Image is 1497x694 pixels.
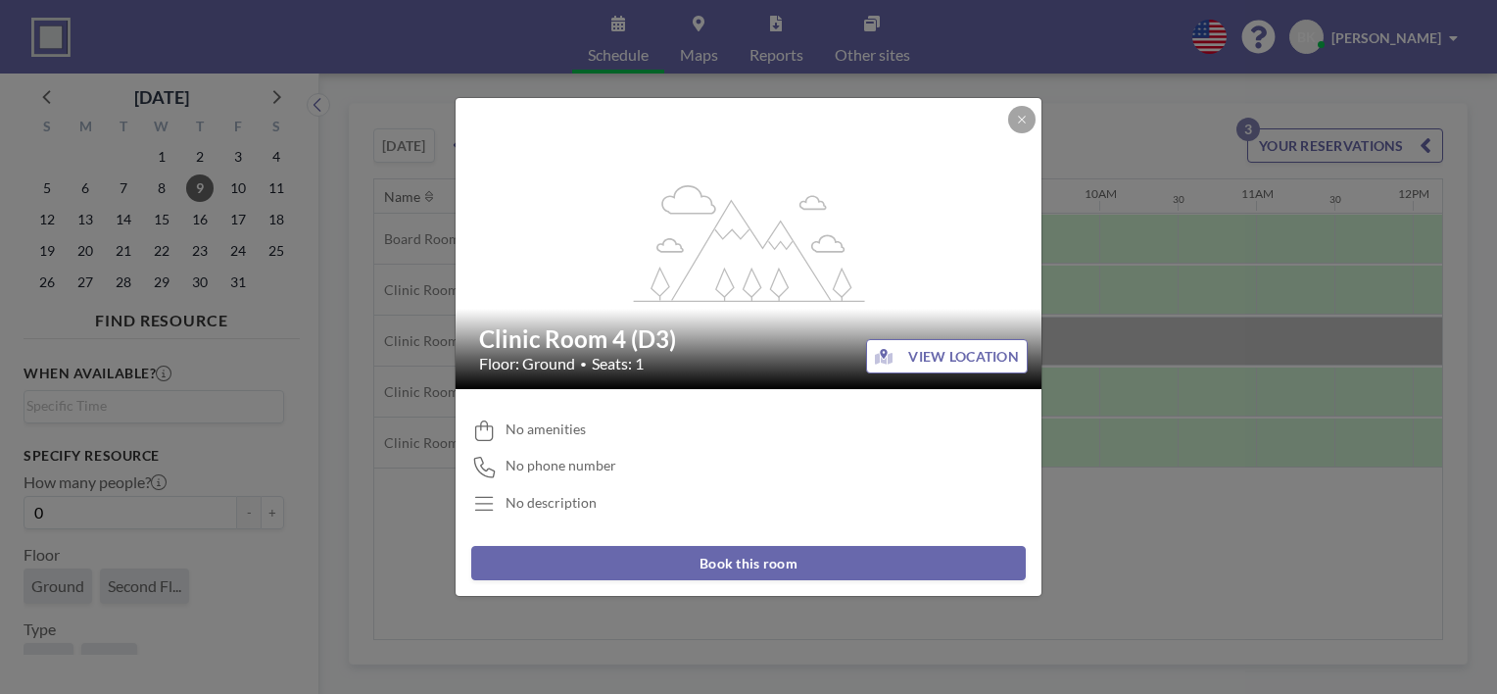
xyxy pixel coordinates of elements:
span: • [580,357,587,372]
button: VIEW LOCATION [866,339,1028,373]
span: Seats: 1 [592,354,644,373]
span: Floor: Ground [479,354,575,373]
span: No phone number [506,457,616,474]
h2: Clinic Room 4 (D3) [479,324,1020,354]
span: No amenities [506,421,586,438]
g: flex-grow: 1.2; [634,183,865,301]
div: No description [506,494,597,512]
button: Book this room [471,546,1026,580]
